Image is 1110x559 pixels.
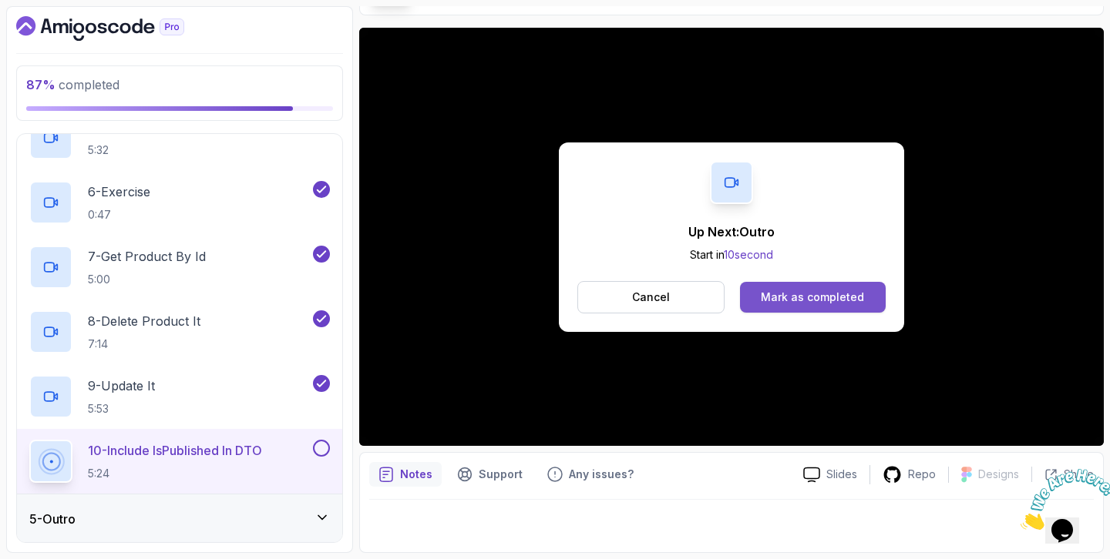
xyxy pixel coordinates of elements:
p: Start in [688,247,775,263]
iframe: To enrich screen reader interactions, please activate Accessibility in Grammarly extension settings [359,28,1104,446]
p: 6 - Exercise [88,182,150,201]
p: Support [479,467,523,482]
p: 9 - Update It [88,377,155,395]
p: 5:24 [88,466,262,481]
button: 10-Include isPublished In DTO5:24 [29,440,330,483]
span: 10 second [724,248,773,261]
button: Cancel [577,281,725,313]
button: 6-Exercise0:47 [29,181,330,224]
a: Dashboard [16,16,220,41]
div: Mark as completed [761,290,864,305]
button: 7-Get Product By Id5:00 [29,246,330,289]
p: Notes [400,467,432,482]
button: 5-Outro [17,494,342,544]
a: Slides [791,467,869,483]
button: Support button [448,462,532,487]
p: 5:32 [88,142,254,158]
span: completed [26,77,119,92]
iframe: chat widget [1014,463,1110,536]
p: 5:53 [88,401,155,417]
p: Repo [908,467,936,482]
p: 7 - Get Product By Id [88,247,206,266]
h3: 5 - Outro [29,510,76,528]
img: Chat attention grabber [6,6,102,67]
p: Slides [826,467,857,482]
p: 0:47 [88,207,150,223]
p: Any issues? [569,467,634,482]
button: Mark as completed [740,282,886,313]
button: 9-Update It5:53 [29,375,330,418]
span: 87 % [26,77,55,92]
p: 8 - Delete Product It [88,312,200,330]
p: 7:14 [88,336,200,352]
p: Cancel [632,290,670,305]
button: notes button [369,462,442,487]
p: Up Next: Outro [688,223,775,241]
p: 10 - Include isPublished In DTO [88,441,262,460]
button: 5-Create Product IT (Part 2)5:32 [29,116,330,159]
button: Feedback button [538,462,643,487]
a: Repo [870,465,948,484]
button: 8-Delete Product It7:14 [29,310,330,353]
p: Designs [978,467,1019,482]
p: 5:00 [88,272,206,287]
